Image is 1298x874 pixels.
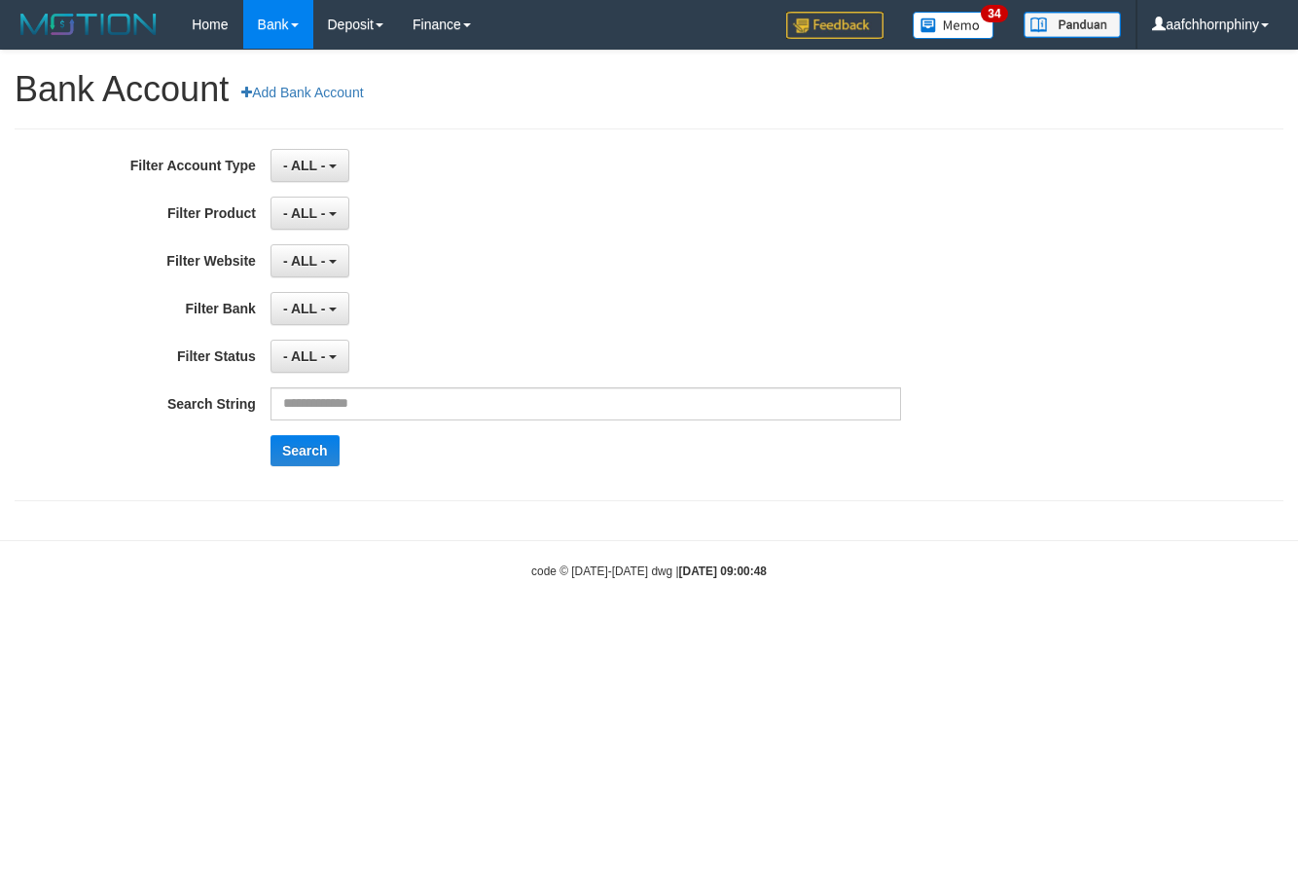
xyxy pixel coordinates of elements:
h1: Bank Account [15,70,1283,109]
img: Button%20Memo.svg [913,12,994,39]
button: Search [270,435,340,466]
span: - ALL - [283,253,326,269]
span: - ALL - [283,301,326,316]
small: code © [DATE]-[DATE] dwg | [531,564,767,578]
button: - ALL - [270,340,349,373]
img: Feedback.jpg [786,12,883,39]
a: Add Bank Account [229,76,376,109]
span: - ALL - [283,348,326,364]
button: - ALL - [270,292,349,325]
img: panduan.png [1024,12,1121,38]
span: - ALL - [283,158,326,173]
span: 34 [981,5,1007,22]
span: - ALL - [283,205,326,221]
button: - ALL - [270,149,349,182]
button: - ALL - [270,197,349,230]
button: - ALL - [270,244,349,277]
strong: [DATE] 09:00:48 [679,564,767,578]
img: MOTION_logo.png [15,10,162,39]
